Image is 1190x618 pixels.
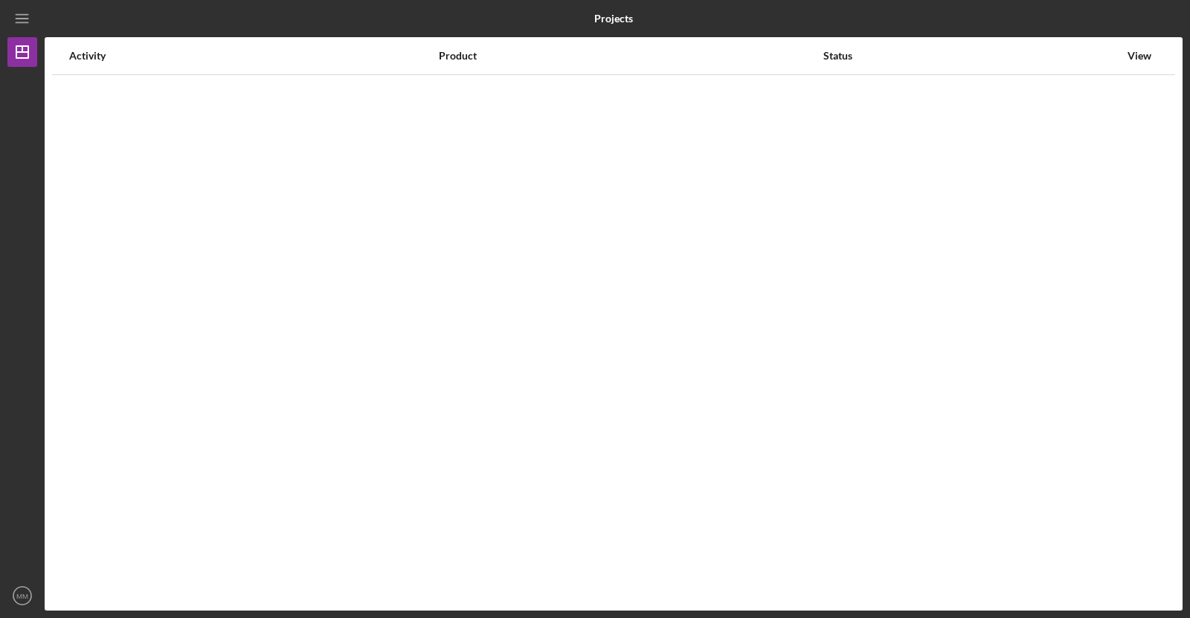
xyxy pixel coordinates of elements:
text: MM [16,592,28,600]
div: Product [439,50,822,62]
div: View [1121,50,1158,62]
button: MM [7,581,37,611]
div: Activity [69,50,437,62]
b: Projects [594,13,633,25]
div: Status [823,50,1119,62]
